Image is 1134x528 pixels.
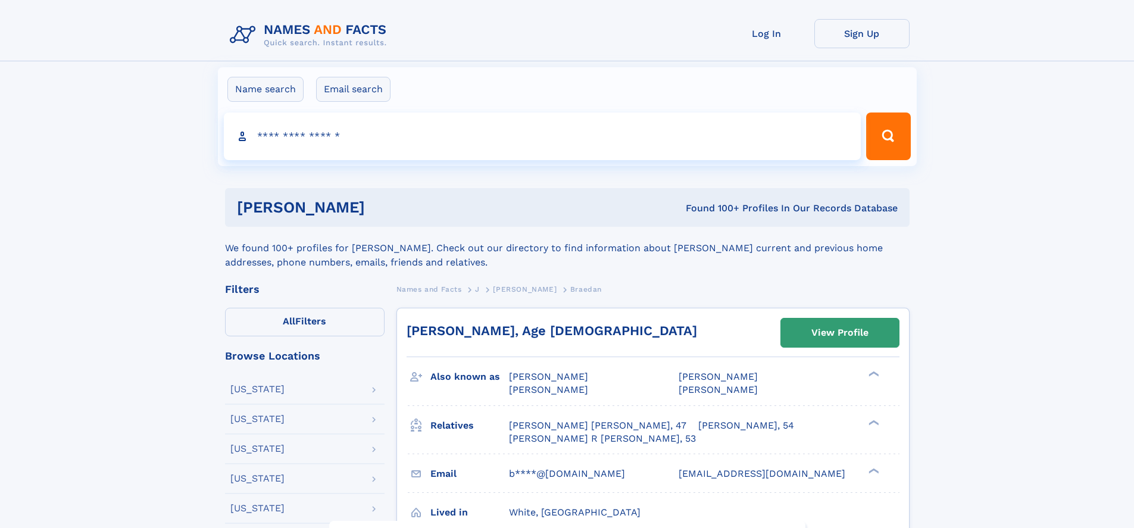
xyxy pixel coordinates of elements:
div: Browse Locations [225,351,385,361]
div: Filters [225,284,385,295]
a: [PERSON_NAME] [PERSON_NAME], 47 [509,419,686,432]
div: We found 100+ profiles for [PERSON_NAME]. Check out our directory to find information about [PERS... [225,227,910,270]
span: [PERSON_NAME] [493,285,557,293]
h3: Email [430,464,509,484]
a: [PERSON_NAME] [493,282,557,296]
span: White, [GEOGRAPHIC_DATA] [509,507,641,518]
h3: Lived in [430,502,509,523]
span: [EMAIL_ADDRESS][DOMAIN_NAME] [679,468,845,479]
span: All [283,315,295,327]
label: Email search [316,77,391,102]
a: [PERSON_NAME], Age [DEMOGRAPHIC_DATA] [407,323,697,338]
div: [US_STATE] [230,385,285,394]
a: Names and Facts [396,282,462,296]
a: [PERSON_NAME], 54 [698,419,794,432]
div: [US_STATE] [230,474,285,483]
img: Logo Names and Facts [225,19,396,51]
a: View Profile [781,318,899,347]
span: J [475,285,480,293]
input: search input [224,113,861,160]
label: Name search [227,77,304,102]
div: [US_STATE] [230,504,285,513]
div: View Profile [811,319,869,346]
div: [US_STATE] [230,414,285,424]
div: ❯ [866,418,880,426]
div: [US_STATE] [230,444,285,454]
a: [PERSON_NAME] R [PERSON_NAME], 53 [509,432,696,445]
span: [PERSON_NAME] [679,384,758,395]
div: Found 100+ Profiles In Our Records Database [525,202,898,215]
h3: Also known as [430,367,509,387]
a: Log In [719,19,814,48]
span: [PERSON_NAME] [509,384,588,395]
div: ❯ [866,370,880,378]
label: Filters [225,308,385,336]
a: Sign Up [814,19,910,48]
span: [PERSON_NAME] [509,371,588,382]
span: [PERSON_NAME] [679,371,758,382]
h3: Relatives [430,415,509,436]
a: J [475,282,480,296]
div: ❯ [866,467,880,474]
span: Braedan [570,285,602,293]
h1: [PERSON_NAME] [237,200,526,215]
button: Search Button [866,113,910,160]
